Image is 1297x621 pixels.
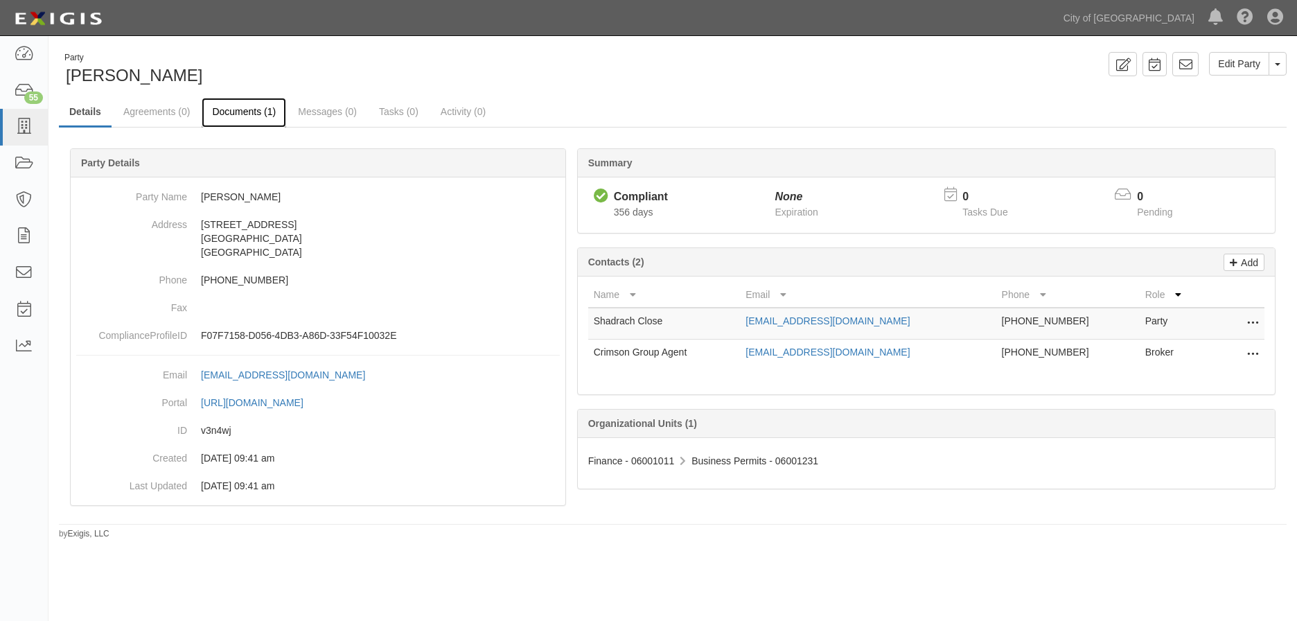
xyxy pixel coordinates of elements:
[201,397,319,408] a: [URL][DOMAIN_NAME]
[1140,282,1209,308] th: Role
[1140,308,1209,340] td: Party
[1137,189,1190,205] p: 0
[201,369,380,381] a: [EMAIL_ADDRESS][DOMAIN_NAME]
[59,528,109,540] small: by
[1209,52,1269,76] a: Edit Party
[76,294,187,315] dt: Fax
[775,191,803,202] i: None
[614,207,653,218] span: Since 10/22/2024
[76,444,187,465] dt: Created
[76,417,560,444] dd: v3n4wj
[614,189,668,205] div: Compliant
[202,98,286,128] a: Documents (1)
[24,91,43,104] div: 55
[588,157,633,168] b: Summary
[76,266,187,287] dt: Phone
[76,472,187,493] dt: Last Updated
[962,207,1007,218] span: Tasks Due
[201,329,560,342] p: F07F7158-D056-4DB3-A86D-33F54F10032E
[745,315,910,326] a: [EMAIL_ADDRESS][DOMAIN_NAME]
[962,189,1025,205] p: 0
[745,347,910,358] a: [EMAIL_ADDRESS][DOMAIN_NAME]
[76,472,560,500] dd: 01/04/2024 09:41 am
[76,211,560,266] dd: [STREET_ADDRESS] [GEOGRAPHIC_DATA] [GEOGRAPHIC_DATA]
[588,340,741,371] td: Crimson Group Agent
[588,308,741,340] td: Shadrach Close
[369,98,429,125] a: Tasks (0)
[1237,10,1253,26] i: Help Center - Complianz
[76,183,187,204] dt: Party Name
[1057,4,1201,32] a: City of [GEOGRAPHIC_DATA]
[588,455,675,466] span: Finance - 06001011
[594,189,608,204] i: Compliant
[66,66,202,85] span: [PERSON_NAME]
[59,52,662,87] div: Ratchet Rickshaw
[76,361,187,382] dt: Email
[113,98,200,125] a: Agreements (0)
[1137,207,1172,218] span: Pending
[740,282,996,308] th: Email
[1237,254,1258,270] p: Add
[76,183,560,211] dd: [PERSON_NAME]
[588,282,741,308] th: Name
[996,282,1140,308] th: Phone
[691,455,818,466] span: Business Permits - 06001231
[59,98,112,128] a: Details
[288,98,367,125] a: Messages (0)
[76,417,187,437] dt: ID
[76,444,560,472] dd: 01/04/2024 09:41 am
[64,52,202,64] div: Party
[996,308,1140,340] td: [PHONE_NUMBER]
[76,389,187,410] dt: Portal
[775,207,818,218] span: Expiration
[996,340,1140,371] td: [PHONE_NUMBER]
[81,157,140,168] b: Party Details
[76,322,187,342] dt: ComplianceProfileID
[76,266,560,294] dd: [PHONE_NUMBER]
[430,98,496,125] a: Activity (0)
[76,211,187,231] dt: Address
[10,6,106,31] img: logo-5460c22ac91f19d4615b14bd174203de0afe785f0fc80cf4dbbc73dc1793850b.png
[1140,340,1209,371] td: Broker
[588,256,644,268] b: Contacts (2)
[68,529,109,539] a: Exigis, LLC
[588,418,697,429] b: Organizational Units (1)
[1224,254,1264,271] a: Add
[201,368,365,382] div: [EMAIL_ADDRESS][DOMAIN_NAME]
